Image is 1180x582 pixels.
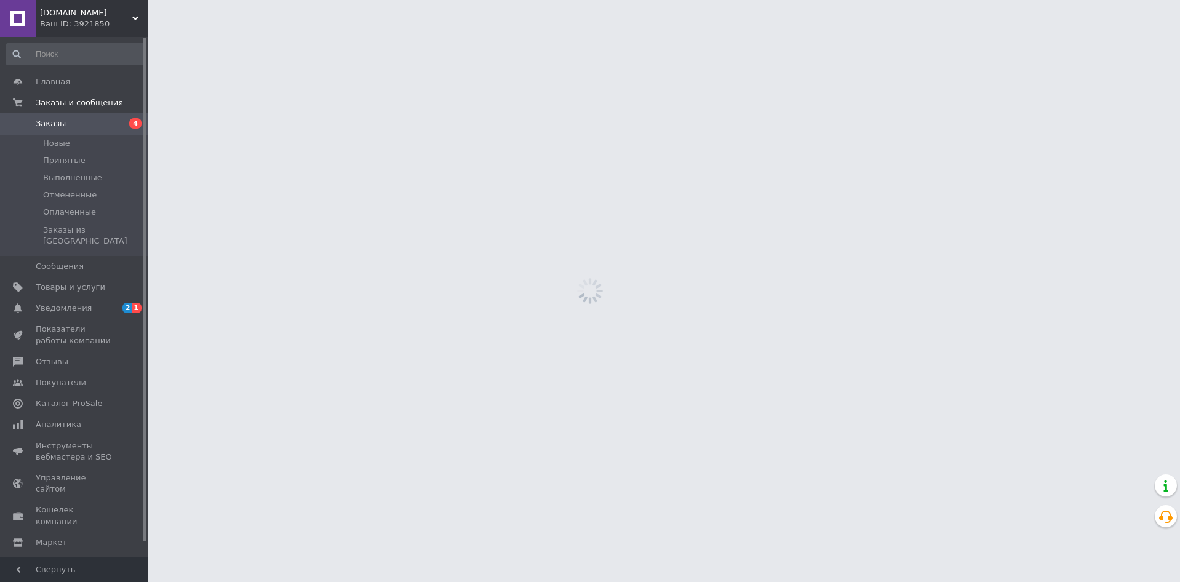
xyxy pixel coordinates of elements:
span: Уведомления [36,303,92,314]
span: Кошелек компании [36,504,114,527]
span: Главная [36,76,70,87]
span: Заказы и сообщения [36,97,123,108]
span: Каталог ProSale [36,398,102,409]
span: Отзывы [36,356,68,367]
input: Поиск [6,43,145,65]
span: Маркет [36,537,67,548]
span: Заказы из [GEOGRAPHIC_DATA] [43,225,144,247]
span: Принятые [43,155,86,166]
span: Аналитика [36,419,81,430]
span: Выполненные [43,172,102,183]
span: Заказы [36,118,66,129]
span: Покупатели [36,377,86,388]
span: Товары и услуги [36,282,105,293]
span: Инструменты вебмастера и SEO [36,440,114,463]
span: Управление сайтом [36,472,114,495]
div: Ваш ID: 3921850 [40,18,148,30]
span: 4 [129,118,142,129]
span: Новые [43,138,70,149]
span: Сообщения [36,261,84,272]
span: Chudoshop.com.ua [40,7,132,18]
span: 2 [122,303,132,313]
span: Оплаченные [43,207,96,218]
span: 1 [132,303,142,313]
span: Отмененные [43,189,97,201]
span: Показатели работы компании [36,324,114,346]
